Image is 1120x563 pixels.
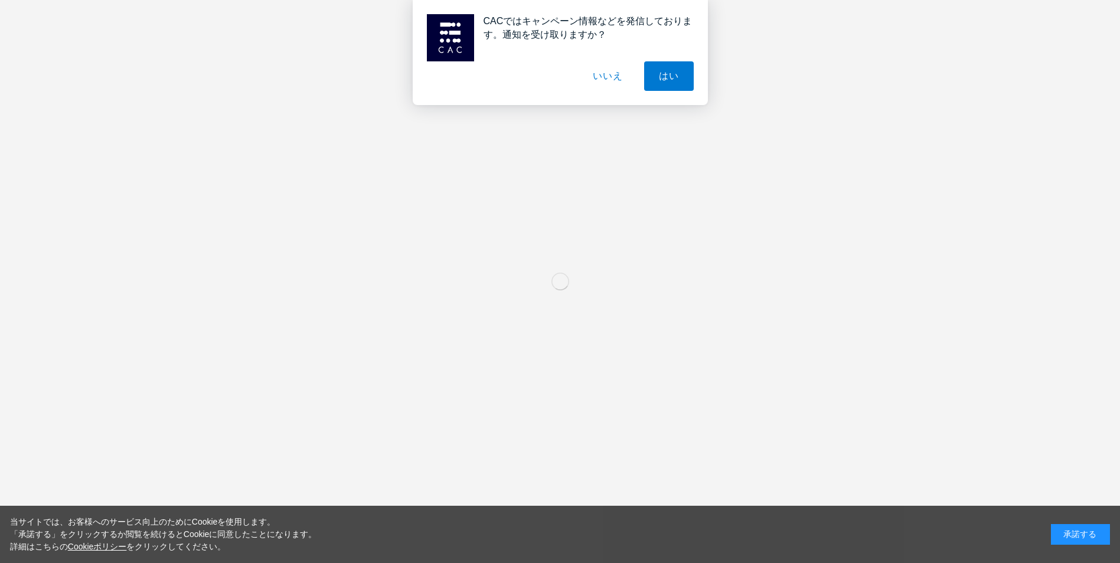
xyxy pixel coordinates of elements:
div: 承諾する [1051,524,1110,545]
div: CACではキャンペーン情報などを発信しております。通知を受け取りますか？ [474,14,694,41]
img: notification icon [427,14,474,61]
button: いいえ [578,61,637,91]
button: はい [644,61,694,91]
div: 当サイトでは、お客様へのサービス向上のためにCookieを使用します。 「承諾する」をクリックするか閲覧を続けるとCookieに同意したことになります。 詳細はこちらの をクリックしてください。 [10,516,317,553]
a: Cookieポリシー [68,542,127,551]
